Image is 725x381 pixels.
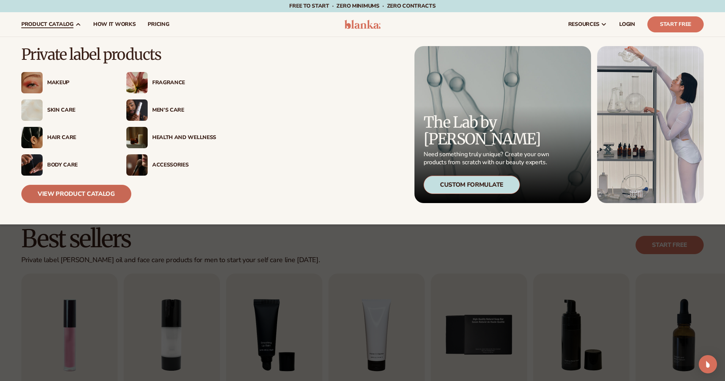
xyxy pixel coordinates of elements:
a: Pink blooming flower. Fragrance [126,72,216,93]
img: Male holding moisturizer bottle. [126,99,148,121]
a: Male holding moisturizer bottle. Men’s Care [126,99,216,121]
div: Fragrance [152,80,216,86]
a: LOGIN [613,12,641,37]
a: View Product Catalog [21,185,131,203]
img: Candles and incense on table. [126,127,148,148]
span: product catalog [21,21,73,27]
a: pricing [142,12,175,37]
a: Start Free [647,16,704,32]
div: Open Intercom Messenger [699,355,717,373]
img: Female hair pulled back with clips. [21,127,43,148]
a: Cream moisturizer swatch. Skin Care [21,99,111,121]
span: LOGIN [619,21,635,27]
div: Custom Formulate [424,176,520,194]
p: Need something truly unique? Create your own products from scratch with our beauty experts. [424,150,551,166]
a: product catalog [15,12,87,37]
div: Men’s Care [152,107,216,114]
a: resources [562,12,613,37]
div: Accessories [152,162,216,168]
div: Body Care [47,162,111,168]
span: Free to start · ZERO minimums · ZERO contracts [289,2,435,10]
div: Hair Care [47,134,111,141]
img: Female with glitter eye makeup. [21,72,43,93]
a: Candles and incense on table. Health And Wellness [126,127,216,148]
img: Female with makeup brush. [126,154,148,176]
div: Makeup [47,80,111,86]
a: Female hair pulled back with clips. Hair Care [21,127,111,148]
img: Male hand applying moisturizer. [21,154,43,176]
a: Male hand applying moisturizer. Body Care [21,154,111,176]
p: The Lab by [PERSON_NAME] [424,114,551,147]
div: Skin Care [47,107,111,114]
img: Female in lab with equipment. [597,46,704,203]
span: resources [568,21,599,27]
img: Pink blooming flower. [126,72,148,93]
a: Female with glitter eye makeup. Makeup [21,72,111,93]
span: pricing [148,21,169,27]
p: Private label products [21,46,216,63]
img: logo [344,20,381,29]
a: Female with makeup brush. Accessories [126,154,216,176]
img: Cream moisturizer swatch. [21,99,43,121]
a: How It Works [87,12,142,37]
a: Microscopic product formula. The Lab by [PERSON_NAME] Need something truly unique? Create your ow... [414,46,591,203]
span: How It Works [93,21,136,27]
div: Health And Wellness [152,134,216,141]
